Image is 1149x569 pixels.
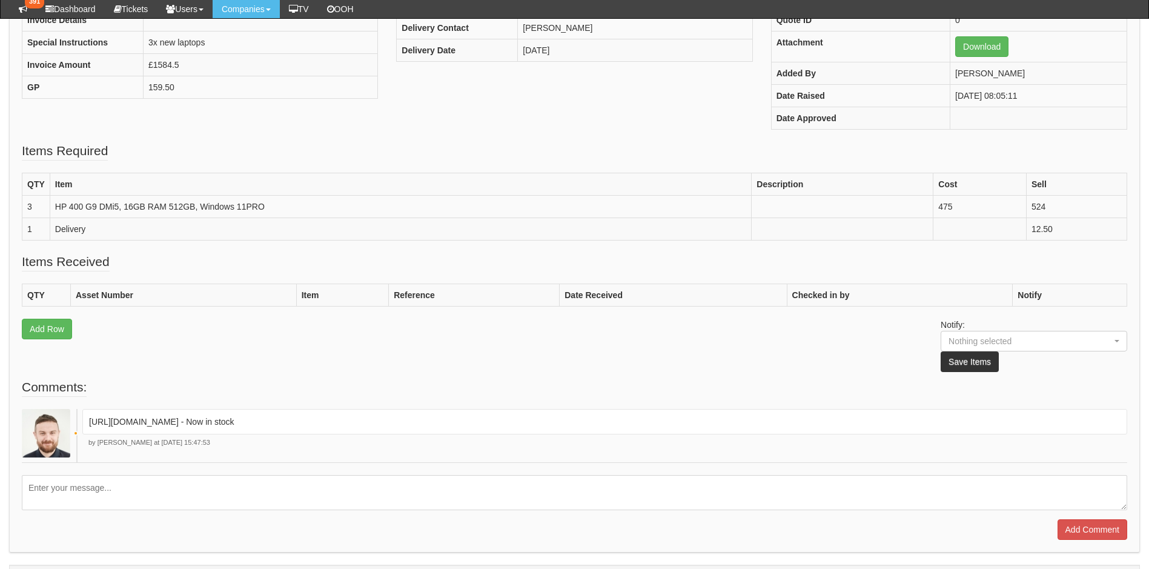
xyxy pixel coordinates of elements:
[752,173,933,196] th: Description
[144,32,378,54] td: 3x new laptops
[22,284,71,307] th: QTY
[397,39,518,61] th: Delivery Date
[22,173,50,196] th: QTY
[144,76,378,99] td: 159.50
[1026,173,1127,196] th: Sell
[950,9,1127,32] td: 0
[941,319,1127,372] p: Notify:
[22,319,72,339] a: Add Row
[933,173,1027,196] th: Cost
[1026,196,1127,218] td: 524
[771,107,950,130] th: Date Approved
[397,16,518,39] th: Delivery Contact
[941,351,999,372] button: Save Items
[22,378,87,397] legend: Comments:
[771,32,950,62] th: Attachment
[22,76,144,99] th: GP
[787,284,1013,307] th: Checked in by
[771,9,950,32] th: Quote ID
[1058,519,1127,540] input: Add Comment
[933,196,1027,218] td: 475
[71,284,297,307] th: Asset Number
[771,62,950,85] th: Added By
[22,32,144,54] th: Special Instructions
[50,218,751,241] td: Delivery
[144,54,378,76] td: £1584.5
[89,416,1121,428] p: [URL][DOMAIN_NAME] - Now in stock
[22,196,50,218] td: 3
[22,9,144,32] th: Invoice Details
[941,331,1127,351] button: Nothing selected
[22,253,110,271] legend: Items Received
[518,16,752,39] td: [PERSON_NAME]
[296,284,389,307] th: Item
[22,409,70,458] img: Brad Guiness
[1013,284,1127,307] th: Notify
[771,85,950,107] th: Date Raised
[22,218,50,241] td: 1
[518,39,752,61] td: [DATE]
[22,54,144,76] th: Invoice Amount
[82,438,1127,448] p: by [PERSON_NAME] at [DATE] 15:47:53
[949,335,1096,347] div: Nothing selected
[50,173,751,196] th: Item
[950,85,1127,107] td: [DATE] 08:05:11
[955,36,1008,57] a: Download
[389,284,560,307] th: Reference
[50,196,751,218] td: HP 400 G9 DMi5, 16GB RAM 512GB, Windows 11PRO
[560,284,787,307] th: Date Received
[22,142,108,161] legend: Items Required
[950,62,1127,85] td: [PERSON_NAME]
[1026,218,1127,241] td: 12.50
